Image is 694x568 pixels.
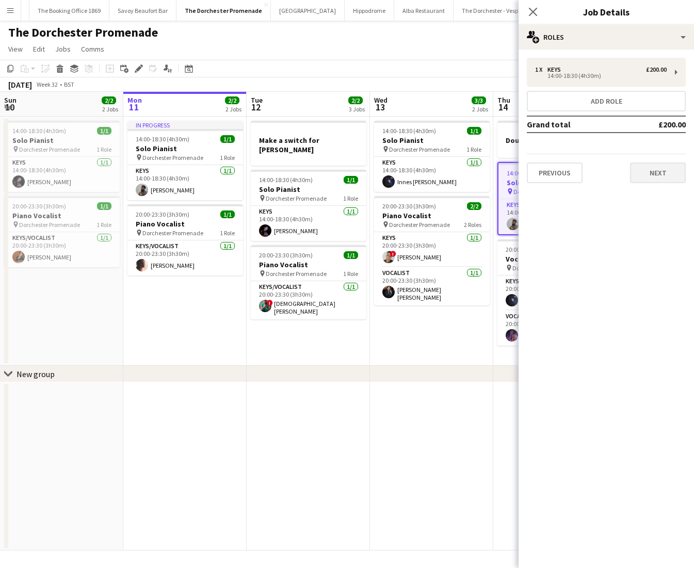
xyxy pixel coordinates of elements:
[4,196,120,267] div: 20:00-23:30 (3h30m)1/1Piano Vocalist Dorchester Promenade1 RoleKeys/Vocalist1/120:00-23:30 (3h30m...
[55,44,71,54] span: Jobs
[374,136,490,145] h3: Solo Pianist
[251,281,366,319] app-card-role: Keys/Vocalist1/120:00-23:30 (3h30m)![DEMOGRAPHIC_DATA][PERSON_NAME]
[389,145,450,153] span: Dorchester Promenade
[102,105,118,113] div: 2 Jobs
[467,202,481,210] span: 2/2
[8,44,23,54] span: View
[507,169,560,177] span: 14:00-18:30 (4h30m)
[497,311,613,346] app-card-role: Vocalist1/120:00-23:30 (3h30m)[PERSON_NAME]
[251,170,366,241] app-job-card: 14:00-18:30 (4h30m)1/1Solo Pianist Dorchester Promenade1 RoleKeys1/114:00-18:30 (4h30m)[PERSON_NAME]
[497,95,510,105] span: Thu
[519,5,694,19] h3: Job Details
[454,1,542,21] button: The Dorchester - Vesper Bar
[382,127,436,135] span: 14:00-18:30 (4h30m)
[29,42,49,56] a: Edit
[374,196,490,305] div: 20:00-23:30 (3h30m)2/2Piano Vocalist Dorchester Promenade2 RolesKeys1/120:00-23:30 (3h30m)![PERSO...
[266,270,327,278] span: Dorchester Promenade
[8,79,32,90] div: [DATE]
[497,239,613,346] app-job-card: 20:00-23:30 (3h30m)2/2Vocal / Piano Duo Dorchester Promenade2 RolesKeys1/120:00-23:30 (3h30m)Inne...
[127,240,243,275] app-card-role: Keys/Vocalist1/120:00-23:30 (3h30m)[PERSON_NAME]
[251,95,263,105] span: Tue
[251,260,366,269] h3: Piano Vocalist
[506,246,559,253] span: 20:00-23:30 (3h30m)
[251,245,366,319] div: 20:00-23:30 (3h30m)1/1Piano Vocalist Dorchester Promenade1 RoleKeys/Vocalist1/120:00-23:30 (3h30m...
[466,145,481,153] span: 1 Role
[630,163,686,183] button: Next
[496,101,510,113] span: 14
[348,96,363,104] span: 2/2
[225,105,241,113] div: 2 Jobs
[81,44,104,54] span: Comms
[374,121,490,192] app-job-card: 14:00-18:30 (4h30m)1/1Solo Pianist Dorchester Promenade1 RoleKeys1/114:00-18:30 (4h30m)Innes [PER...
[8,25,158,40] h1: The Dorchester Promenade
[127,204,243,275] app-job-card: 20:00-23:30 (3h30m)1/1Piano Vocalist Dorchester Promenade1 RoleKeys/Vocalist1/120:00-23:30 (3h30m...
[267,300,273,306] span: !
[251,136,366,154] h3: Make a switch for [PERSON_NAME]
[96,145,111,153] span: 1 Role
[389,221,450,229] span: Dorchester Promenade
[374,95,388,105] span: Wed
[467,127,481,135] span: 1/1
[624,116,686,133] td: £200.00
[127,165,243,200] app-card-role: Keys1/114:00-18:30 (4h30m)[PERSON_NAME]
[497,136,613,145] h3: Double
[535,66,547,73] div: 1 x
[343,194,358,202] span: 1 Role
[535,73,667,78] div: 14:00-18:30 (4h30m)
[472,105,488,113] div: 2 Jobs
[109,1,176,21] button: Savoy Beaufort Bar
[19,221,80,229] span: Dorchester Promenade
[220,229,235,237] span: 1 Role
[344,251,358,259] span: 1/1
[472,96,486,104] span: 3/3
[382,202,436,210] span: 20:00-23:30 (3h30m)
[374,157,490,192] app-card-role: Keys1/114:00-18:30 (4h30m)Innes [PERSON_NAME]
[127,219,243,229] h3: Piano Vocalist
[345,1,394,21] button: Hippodrome
[271,1,345,21] button: [GEOGRAPHIC_DATA]
[497,121,613,158] app-job-card: Double
[373,101,388,113] span: 13
[464,221,481,229] span: 2 Roles
[4,232,120,267] app-card-role: Keys/Vocalist1/120:00-23:30 (3h30m)[PERSON_NAME]
[259,251,313,259] span: 20:00-23:30 (3h30m)
[374,211,490,220] h3: Piano Vocalist
[390,251,396,257] span: !
[344,176,358,184] span: 1/1
[220,210,235,218] span: 1/1
[497,275,613,311] app-card-role: Keys1/120:00-23:30 (3h30m)Innes [PERSON_NAME]
[527,163,583,183] button: Previous
[176,1,271,21] button: The Dorchester Promenade
[12,127,66,135] span: 14:00-18:30 (4h30m)
[33,44,45,54] span: Edit
[498,178,612,187] h3: Solo Pianist
[527,91,686,111] button: Add role
[4,136,120,145] h3: Solo Pianist
[251,206,366,241] app-card-role: Keys1/114:00-18:30 (4h30m)[PERSON_NAME]
[498,199,612,234] app-card-role: Keys1/114:00-18:30 (4h30m)[PERSON_NAME]
[12,202,66,210] span: 20:00-23:30 (3h30m)
[513,188,574,196] span: Dorchester Promenade
[4,157,120,192] app-card-role: Keys1/114:00-18:30 (4h30m)[PERSON_NAME]
[19,145,80,153] span: Dorchester Promenade
[4,121,120,192] app-job-card: 14:00-18:30 (4h30m)1/1Solo Pianist Dorchester Promenade1 RoleKeys1/114:00-18:30 (4h30m)[PERSON_NAME]
[136,135,189,143] span: 14:00-18:30 (4h30m)
[249,101,263,113] span: 12
[497,162,613,235] div: 14:00-18:30 (4h30m)1/1Solo Pianist Dorchester Promenade1 RoleKeys1/114:00-18:30 (4h30m)[PERSON_NAME]
[251,121,366,166] app-job-card: Make a switch for [PERSON_NAME]
[29,1,109,21] button: The Booking Office 1869
[519,25,694,50] div: Roles
[142,154,203,161] span: Dorchester Promenade
[251,185,366,194] h3: Solo Pianist
[34,80,60,88] span: Week 32
[374,232,490,267] app-card-role: Keys1/120:00-23:30 (3h30m)![PERSON_NAME]
[547,66,565,73] div: Keys
[77,42,108,56] a: Comms
[259,176,313,184] span: 14:00-18:30 (4h30m)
